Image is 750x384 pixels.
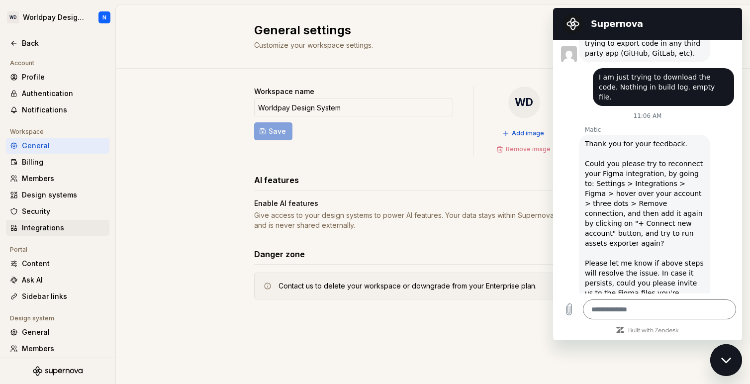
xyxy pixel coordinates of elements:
[6,324,109,340] a: General
[22,157,105,167] div: Billing
[75,320,126,326] a: Built with Zendesk: Visit the Zendesk website in a new tab
[254,41,373,49] span: Customize your workspace settings.
[6,220,109,236] a: Integrations
[32,131,151,340] div: Thank you for your feedback. Could you please try to reconnect your Figma integration, by going t...
[710,344,742,376] iframe: Button to launch messaging window, conversation in progress
[6,341,109,357] a: Members
[22,105,105,115] div: Notifications
[102,13,106,21] div: N
[22,174,105,184] div: Members
[6,288,109,304] a: Sidebar links
[6,171,109,187] a: Members
[6,102,109,118] a: Notifications
[6,187,109,203] a: Design systems
[254,174,299,186] h3: AI features
[22,206,105,216] div: Security
[6,154,109,170] a: Billing
[6,244,31,256] div: Portal
[6,357,109,373] a: Versions
[254,248,305,260] h3: Danger zone
[22,89,105,98] div: Authentication
[6,256,109,272] a: Content
[23,12,87,22] div: Worldpay Design System
[512,129,544,137] span: Add image
[6,138,109,154] a: General
[508,87,540,118] div: WD
[6,69,109,85] a: Profile
[254,22,600,38] h2: General settings
[6,291,26,311] button: Upload file
[254,87,314,96] label: Workspace name
[22,327,105,337] div: General
[33,366,83,376] svg: Supernova Logo
[22,275,105,285] div: Ask AI
[22,38,105,48] div: Back
[6,86,109,101] a: Authentication
[254,198,568,208] div: Enable AI features
[22,141,105,151] div: General
[22,190,105,200] div: Design systems
[7,11,19,23] div: WD
[6,203,109,219] a: Security
[6,35,109,51] a: Back
[279,281,537,291] div: Contact us to delete your workspace or downgrade from your Enterprise plan.
[254,210,568,230] div: Give access to your design systems to power AI features. Your data stays within Supernova and is ...
[22,344,105,354] div: Members
[22,259,105,269] div: Content
[22,72,105,82] div: Profile
[553,8,742,340] iframe: Messaging window
[6,312,58,324] div: Design system
[6,126,48,138] div: Workspace
[22,223,105,233] div: Integrations
[499,126,549,140] button: Add image
[2,6,113,28] button: WDWorldpay Design SystemN
[6,272,109,288] a: Ask AI
[22,291,105,301] div: Sidebar links
[6,57,38,69] div: Account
